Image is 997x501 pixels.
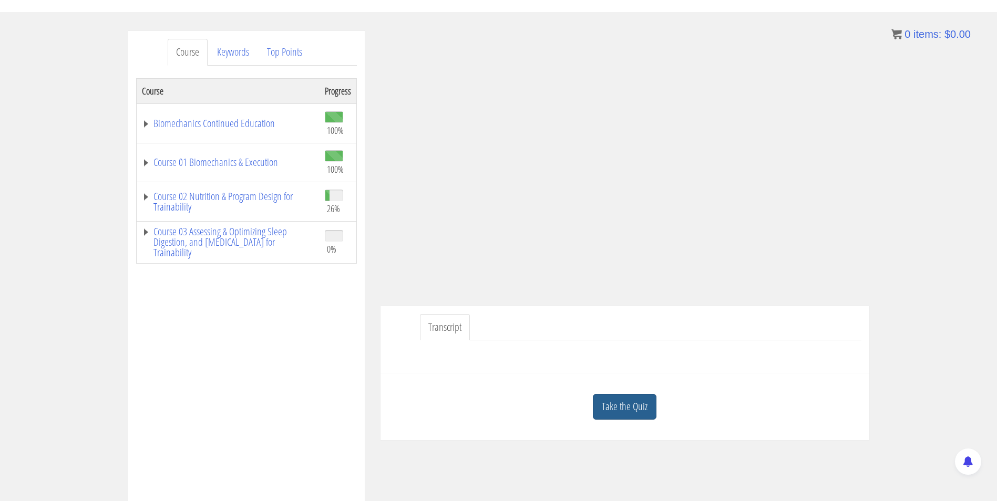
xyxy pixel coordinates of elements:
[944,28,971,40] bdi: 0.00
[944,28,950,40] span: $
[142,191,314,212] a: Course 02 Nutrition & Program Design for Trainability
[327,203,340,214] span: 26%
[327,124,344,136] span: 100%
[913,28,941,40] span: items:
[420,314,470,341] a: Transcript
[891,28,971,40] a: 0 items: $0.00
[327,243,336,255] span: 0%
[891,29,902,39] img: icon11.png
[593,394,656,420] a: Take the Quiz
[142,157,314,168] a: Course 01 Biomechanics & Execution
[327,163,344,175] span: 100%
[136,78,320,103] th: Course
[168,39,208,66] a: Course
[209,39,258,66] a: Keywords
[320,78,357,103] th: Progress
[142,118,314,129] a: Biomechanics Continued Education
[259,39,311,66] a: Top Points
[142,226,314,258] a: Course 03 Assessing & Optimizing Sleep Digestion, and [MEDICAL_DATA] for Trainability
[905,28,910,40] span: 0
